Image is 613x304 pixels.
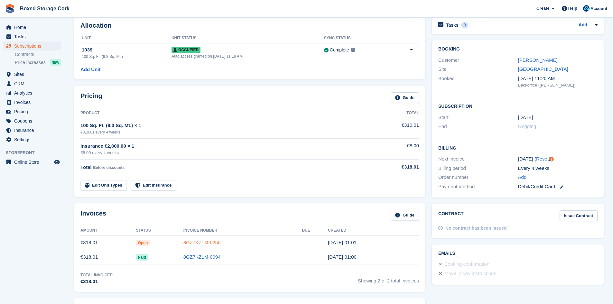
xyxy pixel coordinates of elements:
h2: Pricing [80,92,102,103]
span: Showing 2 of 2 total invoices [358,272,419,285]
h2: Invoices [80,210,106,220]
div: €310.01 every 4 weeks [80,129,367,135]
div: Total Invoiced [80,272,113,278]
span: CRM [14,79,53,88]
div: €318.01 [80,278,113,285]
a: menu [3,135,61,144]
div: Every 4 weeks [518,165,598,172]
a: 8GZ7KZLM-0255 [183,240,221,245]
span: Total [80,164,92,170]
h2: Booking [438,47,598,52]
th: Sync Status [324,33,390,43]
div: End [438,123,518,130]
a: menu [3,70,61,79]
td: €8.00 [367,139,419,160]
div: 0 [461,22,469,28]
span: Home [14,23,53,32]
a: menu [3,98,61,107]
span: Online Store [14,158,53,167]
th: Created [328,226,419,236]
div: Customer [438,57,518,64]
a: menu [3,32,61,41]
a: menu [3,107,61,116]
span: Account [590,5,607,12]
div: Move in day instructions [444,270,496,278]
time: 2025-08-27 00:00:00 UTC [518,114,533,121]
div: NEW [50,59,61,66]
div: Tooltip anchor [549,156,554,162]
span: Storefront [6,150,64,156]
div: 100 Sq. Ft. (9.3 Sq. Mt.) × 1 [80,122,367,129]
a: Contracts [15,51,61,58]
div: €318.01 [367,163,419,171]
a: Reset [536,156,549,161]
span: Help [568,5,577,12]
a: Add [518,174,527,181]
a: Preview store [53,158,61,166]
img: Vincent [583,5,590,12]
div: Site [438,66,518,73]
div: Next invoice [438,155,518,163]
span: Ongoing [518,124,536,129]
div: Insurance €2,000.00 × 1 [80,143,367,150]
span: Open [136,240,150,246]
a: 8GZ7KZLM-0094 [183,254,221,260]
span: Insurance [14,126,53,135]
td: €310.01 [367,118,419,138]
a: Guide [391,92,419,103]
span: Pricing [14,107,53,116]
a: Guide [391,210,419,220]
h2: Allocation [80,22,419,29]
h2: Tasks [446,22,459,28]
div: Backoffice ([PERSON_NAME]) [518,82,598,88]
div: 100 Sq. Ft. (9.3 Sq. Mt.) [82,54,172,60]
h2: Emails [438,251,598,256]
th: Unit [80,33,172,43]
a: Edit Insurance [131,180,176,191]
a: [GEOGRAPHIC_DATA] [518,66,568,72]
a: Price increases NEW [15,59,61,66]
span: Coupons [14,116,53,125]
div: €8.00 every 4 weeks [80,150,367,156]
div: Booking confirmation [444,261,489,268]
td: €318.01 [80,235,136,250]
img: icon-info-grey-7440780725fd019a000dd9b08b2336e03edf1995a4989e88bcd33f0948082b44.svg [351,48,355,52]
a: Add [579,22,587,29]
span: Tasks [14,32,53,41]
div: Booked [438,75,518,88]
a: menu [3,88,61,97]
a: menu [3,79,61,88]
span: Create [536,5,549,12]
th: Invoice Number [183,226,302,236]
span: Settings [14,135,53,144]
span: Price increases [15,60,46,66]
th: Amount [80,226,136,236]
a: [PERSON_NAME] [518,57,558,63]
a: menu [3,23,61,32]
a: menu [3,158,61,167]
img: stora-icon-8386f47178a22dfd0bd8f6a31ec36ba5ce8667c1dd55bd0f319d3a0aa187defe.svg [5,4,15,14]
span: Occupied [172,47,200,53]
span: Paid [136,254,148,261]
h2: Subscription [438,103,598,109]
td: €318.01 [80,250,136,264]
div: No contract has been issued [445,225,507,232]
a: Issue Contract [560,210,598,221]
span: Analytics [14,88,53,97]
h2: Billing [438,144,598,151]
div: Complete [330,47,349,53]
a: Add Unit [80,66,100,73]
time: 2025-09-24 00:01:33 UTC [328,240,357,245]
div: Debit/Credit Card [518,183,598,190]
th: Status [136,226,183,236]
th: Due [302,226,328,236]
span: Invoices [14,98,53,107]
div: Start [438,114,518,121]
a: Boxed Storage Cork [17,3,72,14]
span: Before discounts [93,165,125,170]
th: Unit Status [172,33,324,43]
div: Payment method [438,183,518,190]
a: menu [3,116,61,125]
div: Auto access granted on [DATE] 11:18 AM [172,53,324,59]
time: 2025-08-27 00:00:46 UTC [328,254,357,260]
